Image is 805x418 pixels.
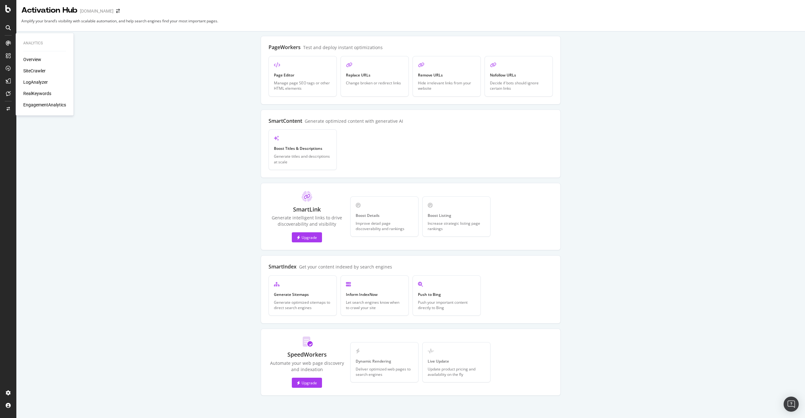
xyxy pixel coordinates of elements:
[23,79,48,85] a: LogAnalyzer
[341,56,409,96] a: Replace URLsChange broken or redirect links
[23,68,46,74] a: SiteCrawler
[413,275,481,316] a: Push to BingPush your important content directly to Bing
[292,378,322,388] button: Upgrade
[269,117,302,124] div: SmartContent
[346,72,403,78] div: Replace URLs
[413,56,481,96] a: Remove URLsHide irrelevant links from your website
[341,275,409,316] a: Inform IndexNowLet search engines know when to crawl your site
[287,351,327,359] div: SpeedWorkers
[21,18,218,29] div: Amplify your brand’s visibility with scalable automation, and help search engines find your most ...
[356,213,413,218] div: Boost Details
[269,275,337,316] a: Generate SitemapsGenerate optimized sitemaps to direct search engines
[269,56,337,96] a: Page EditorManage page SEO tags or other HTML elements
[428,366,485,377] div: Update product pricing and availability on the fly
[346,300,403,310] div: Let search engines know when to crawl your site
[418,300,475,310] div: Push your important content directly to Bing
[269,360,345,373] div: Automate your web page discovery and indexation
[297,235,317,240] div: Upgrade
[356,221,413,231] div: Improve detail page discoverability and rankings
[274,72,331,78] div: Page Editor
[23,90,51,97] a: RealKeywords
[784,397,799,412] div: Open Intercom Messenger
[490,80,547,91] div: Decide if bots should ignore certain links
[490,72,547,78] div: Nofollow URLs
[23,102,66,108] a: EngagementAnalytics
[346,292,403,297] div: Inform IndexNow
[418,80,475,91] div: Hide irrelevant links from your website
[356,366,413,377] div: Deliver optimized web pages to search engines
[299,264,392,270] div: Get your content indexed by search engines
[269,44,301,51] div: PageWorkers
[428,221,485,231] div: Increase strategic listing page rankings
[274,300,331,310] div: Generate optimized sitemaps to direct search engines
[302,191,312,202] img: ClT5ayua.svg
[23,41,66,46] div: Analytics
[428,213,485,218] div: Boost Listing
[274,80,331,91] div: Manage page SEO tags or other HTML elements
[292,232,322,242] button: Upgrade
[418,292,475,297] div: Push to Bing
[274,292,331,297] div: Generate Sitemaps
[301,336,313,347] img: BeK2xBaZ.svg
[269,263,297,270] div: SmartIndex
[297,380,317,386] div: Upgrade
[418,72,475,78] div: Remove URLs
[428,359,485,364] div: Live Update
[269,129,337,170] a: Boost Titles & DescriptionsGenerate titles and descriptions at scale
[274,154,331,164] div: Generate titles and descriptions at scale
[305,118,403,124] div: Generate optimized content with generative AI
[80,8,114,14] div: [DOMAIN_NAME]
[21,5,77,16] div: Activation Hub
[116,9,120,13] div: arrow-right-arrow-left
[23,56,41,63] a: Overview
[303,44,383,50] div: Test and deploy instant optimizations
[485,56,553,96] a: Nofollow URLsDecide if bots should ignore certain links
[269,215,345,227] div: Generate intelligent links to drive discoverability and visibility
[293,206,321,214] div: SmartLink
[274,146,331,151] div: Boost Titles & Descriptions
[356,359,413,364] div: Dynamic Rendering
[346,80,403,86] div: Change broken or redirect links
